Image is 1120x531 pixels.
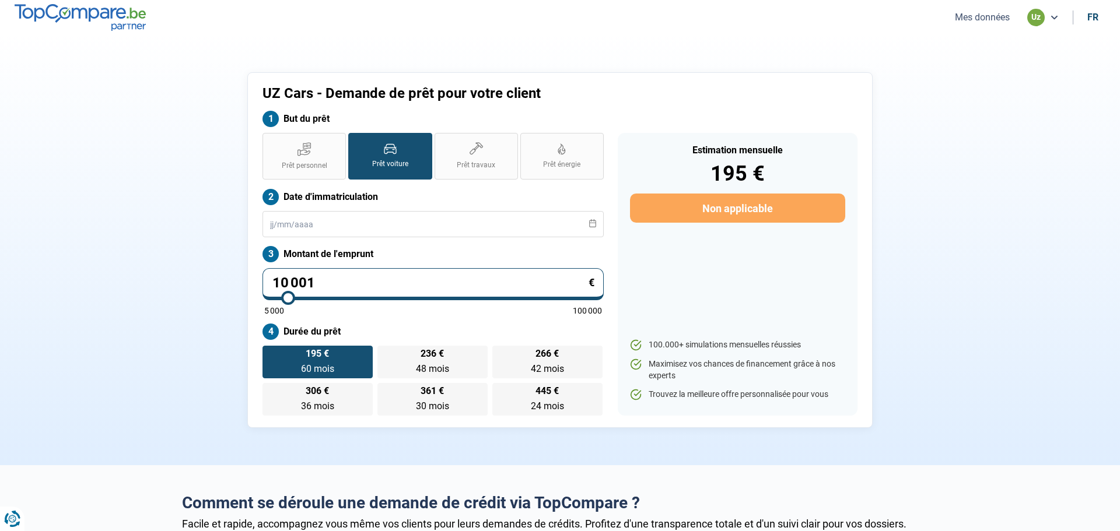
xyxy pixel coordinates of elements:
[306,349,329,358] span: 195 €
[573,307,602,315] span: 100 000
[630,389,845,400] li: Trouvez la meilleure offre personnalisée pour vous
[630,194,845,223] button: Non applicable
[416,400,449,412] span: 30 mois
[262,111,604,127] label: But du prêt
[282,161,327,171] span: Prêt personnel
[301,363,334,374] span: 60 mois
[416,363,449,374] span: 48 mois
[457,160,495,170] span: Prêt travaux
[531,400,564,412] span: 24 mois
[301,400,334,412] span: 36 mois
[630,358,845,381] li: Maximisez vos chances de financement grâce à nos experts
[262,211,604,237] input: jj/mm/aaaa
[531,363,564,374] span: 42 mois
[630,163,845,184] div: 195 €
[182,493,938,513] h2: Comment se déroule une demande de crédit via TopCompare ?
[535,386,559,396] span: 445 €
[182,518,938,530] div: Facile et rapide, accompagnez vous même vos clients pour leurs demandes de crédits. Profitez d'un...
[262,323,604,340] label: Durée du prêt
[630,146,845,155] div: Estimation mensuelle
[535,349,559,358] span: 266 €
[15,4,146,30] img: TopCompare.be
[372,159,408,169] span: Prêt voiture
[421,349,444,358] span: 236 €
[262,189,604,205] label: Date d'immatriculation
[543,160,580,170] span: Prêt énergie
[262,246,604,262] label: Montant de l'emprunt
[262,85,705,102] h1: UZ Cars - Demande de prêt pour votre client
[264,307,284,315] span: 5 000
[951,11,1013,23] button: Mes données
[1087,12,1098,23] div: fr
[630,339,845,351] li: 100.000+ simulations mensuelles réussies
[1027,9,1045,26] div: uz
[589,277,594,288] span: €
[306,386,329,396] span: 306 €
[421,386,444,396] span: 361 €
